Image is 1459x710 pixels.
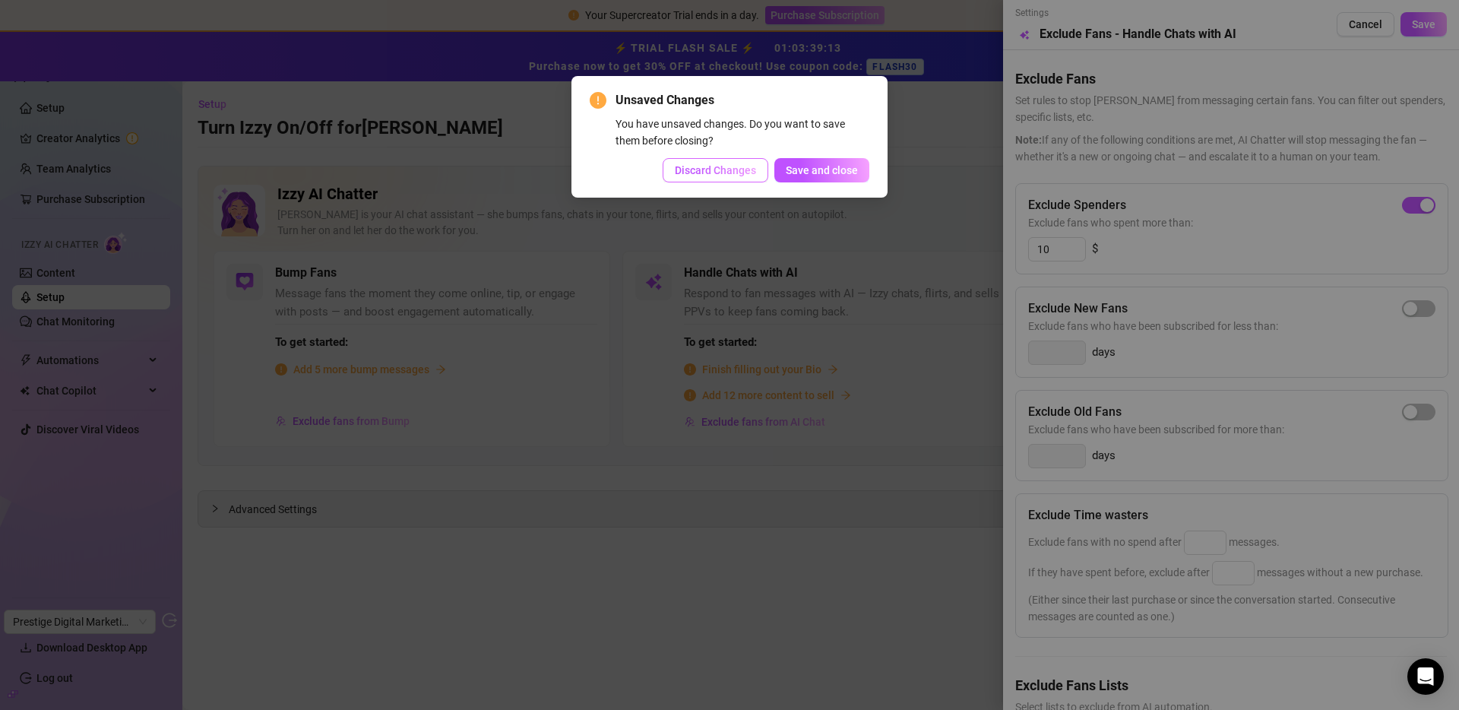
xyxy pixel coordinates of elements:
span: exclamation-circle [590,92,606,109]
button: Save and close [774,158,869,182]
button: Discard Changes [663,158,768,182]
span: Discard Changes [675,164,756,176]
span: Unsaved Changes [616,91,869,109]
div: Open Intercom Messenger [1407,658,1444,695]
span: Save and close [786,164,858,176]
div: You have unsaved changes. Do you want to save them before closing? [616,116,869,149]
